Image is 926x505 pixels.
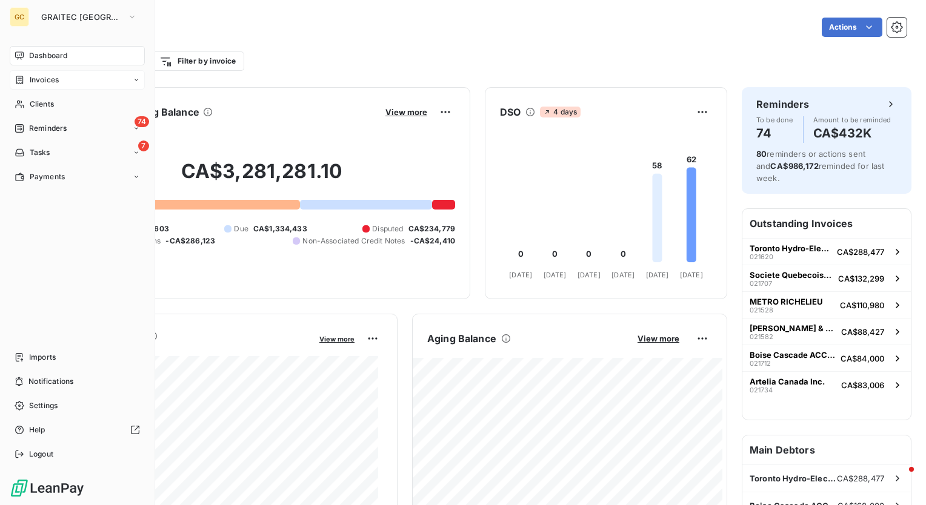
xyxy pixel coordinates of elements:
[253,223,307,234] span: CA$1,334,433
[634,333,683,344] button: View more
[756,97,809,111] h6: Reminders
[841,380,884,390] span: CA$83,006
[30,147,50,158] span: Tasks
[750,360,771,367] span: 021712
[770,161,819,171] span: CA$986,172
[578,271,601,279] tspan: [DATE]
[29,123,67,134] span: Reminders
[30,74,59,85] span: Invoices
[756,149,885,183] span: reminders or actions sent and reminded for last week.
[813,124,891,143] h4: CA$432K
[611,271,635,279] tspan: [DATE]
[427,331,496,346] h6: Aging Balance
[750,253,773,260] span: 021620
[10,478,85,498] img: Logo LeanPay
[756,124,793,143] h4: 74
[742,291,911,318] button: METRO RICHELIEU021528CA$110,980
[742,371,911,398] button: Artelia Canada Inc.021734CA$83,006
[750,270,833,280] span: Societe Quebecoise des Infrastructures
[319,335,355,343] span: View more
[638,334,679,343] span: View more
[10,7,29,27] div: GC
[742,209,911,238] h6: Outstanding Invoices
[756,116,793,124] span: To be done
[837,247,884,257] span: CA$288,477
[841,327,884,337] span: CA$88,427
[382,107,431,117] button: View more
[750,350,836,360] span: Boise Cascade ACCOUNT PAYABLE
[742,435,911,464] h6: Main Debtors
[408,223,456,234] span: CA$234,779
[68,343,311,356] span: Monthly Revenue
[680,271,703,279] tspan: [DATE]
[750,297,823,306] span: METRO RICHELIEU
[813,116,891,124] span: Amount to be reminded
[742,265,911,291] button: Societe Quebecoise des Infrastructures021707CA$132,299
[29,449,53,460] span: Logout
[750,306,773,314] span: 021528
[138,140,149,151] span: 7
[30,171,65,182] span: Payments
[30,99,54,110] span: Clients
[410,236,456,246] span: -CA$24,410
[822,18,882,37] button: Actions
[28,376,73,387] span: Notifications
[742,318,911,345] button: [PERSON_NAME] & Associates Ltd021582CA$88,427
[234,223,248,234] span: Due
[29,352,56,363] span: Imports
[750,474,837,483] span: Toronto Hydro-Electric System Ltd.
[540,107,581,117] span: 4 days
[10,420,145,440] a: Help
[500,105,521,119] h6: DSO
[544,271,567,279] tspan: [DATE]
[302,236,405,246] span: Non-Associated Credit Notes
[837,474,885,483] span: CA$288,477
[742,345,911,371] button: Boise Cascade ACCOUNT PAYABLE021712CA$84,000
[750,323,836,333] span: [PERSON_NAME] & Associates Ltd
[750,280,772,287] span: 021707
[750,377,825,386] span: Artelia Canada Inc.
[750,333,773,340] span: 021582
[135,116,149,127] span: 74
[29,400,58,411] span: Settings
[646,271,669,279] tspan: [DATE]
[840,300,884,310] span: CA$110,980
[316,333,358,344] button: View more
[29,50,67,61] span: Dashboard
[41,12,122,22] span: GRAITEC [GEOGRAPHIC_DATA]
[838,274,884,283] span: CA$132,299
[29,424,45,435] span: Help
[750,386,773,394] span: 021734
[509,271,532,279] tspan: [DATE]
[68,159,455,196] h2: CA$3,281,281.10
[756,149,767,159] span: 80
[385,107,427,117] span: View more
[742,238,911,265] button: Toronto Hydro-Electric System Ltd.021620CA$288,477
[841,354,884,363] span: CA$84,000
[152,51,244,71] button: Filter by invoice
[372,223,403,234] span: Disputed
[165,236,215,246] span: -CA$286,123
[750,243,832,253] span: Toronto Hydro-Electric System Ltd.
[885,464,914,493] iframe: Intercom live chat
